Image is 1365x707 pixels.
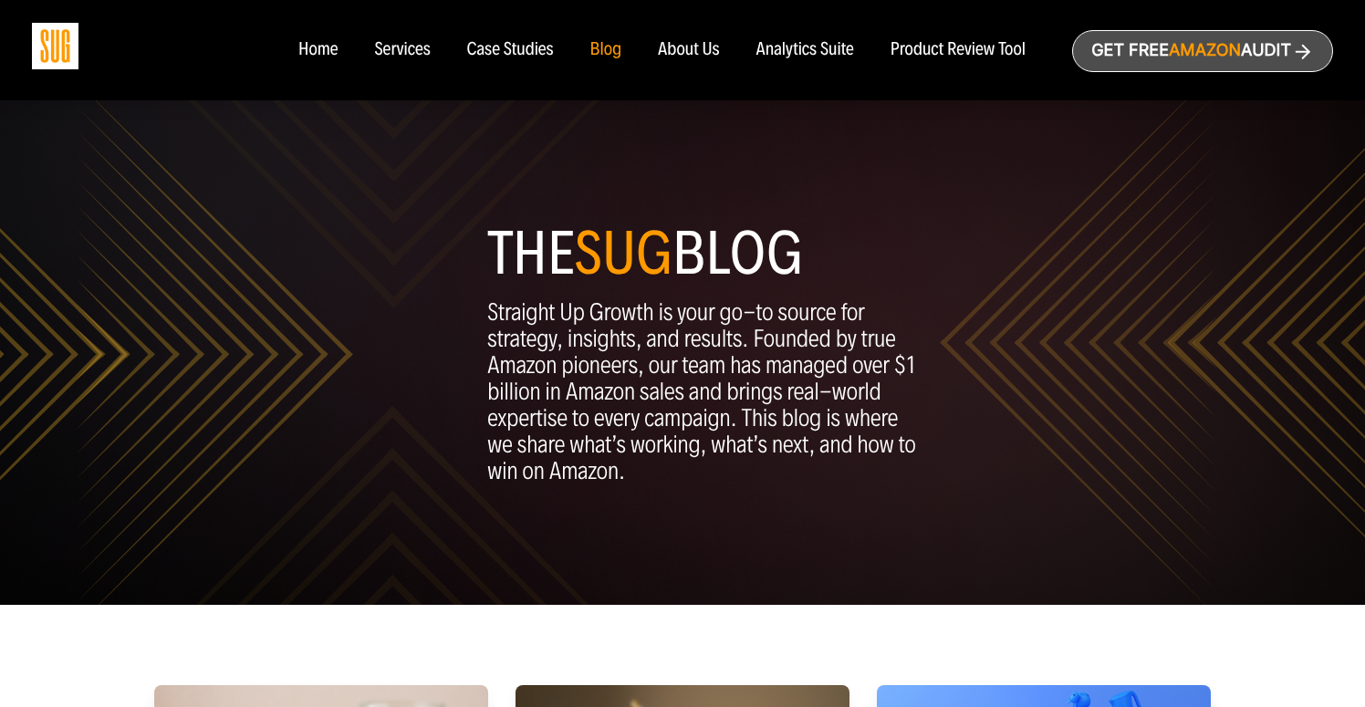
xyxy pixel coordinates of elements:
[467,40,554,60] a: Case Studies
[1169,41,1241,60] span: Amazon
[658,40,720,60] a: About Us
[756,40,854,60] a: Analytics Suite
[590,40,622,60] a: Blog
[1072,30,1333,72] a: Get freeAmazonAudit
[891,40,1026,60] a: Product Review Tool
[487,226,921,281] h1: The blog
[487,299,921,484] p: Straight Up Growth is your go-to source for strategy, insights, and results. Founded by true Amaz...
[374,40,430,60] a: Services
[298,40,338,60] a: Home
[32,23,78,69] img: Sug
[574,217,672,290] span: SUG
